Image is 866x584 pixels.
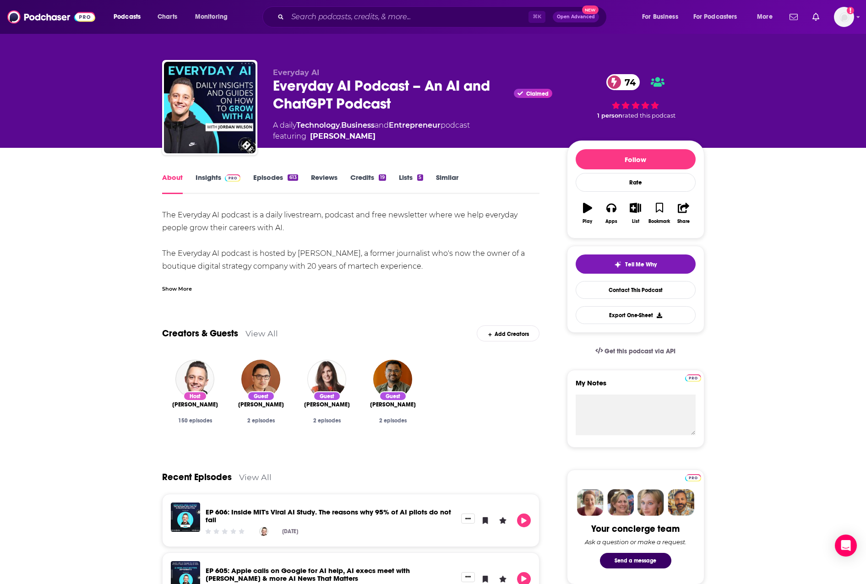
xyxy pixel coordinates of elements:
[204,528,245,535] div: Community Rating: 0 out of 5
[648,197,671,230] button: Bookmark
[685,474,701,481] img: Podchaser Pro
[162,173,183,194] a: About
[172,401,218,408] a: Jordan Wilson
[583,219,592,224] div: Play
[591,523,680,535] div: Your concierge team
[379,391,407,401] div: Guest
[625,261,657,268] span: Tell Me Why
[757,11,773,23] span: More
[600,553,671,568] button: Send a message
[235,417,287,424] div: 2 episodes
[496,514,510,527] button: Leave a Rating
[622,112,675,119] span: rated this podcast
[245,329,278,338] a: View All
[311,173,338,194] a: Reviews
[607,489,634,516] img: Barbara Profile
[373,360,412,399] img: Sumit Gupta
[282,528,298,535] div: [DATE]
[576,149,696,169] button: Follow
[576,173,696,192] div: Rate
[241,360,280,399] a: Faisal Masud
[477,325,539,341] div: Add Creators
[834,7,854,27] img: User Profile
[614,261,621,268] img: tell me why sparkle
[389,121,441,130] a: Entrepreneur
[301,417,353,424] div: 2 episodes
[189,10,240,24] button: open menu
[171,503,200,532] img: EP 606: Inside MIT's Viral AI Study. The reasons why 95% of AI pilots do not fail
[685,374,701,382] img: Podchaser Pro
[479,514,492,527] button: Bookmark Episode
[528,11,545,23] span: ⌘ K
[304,401,350,408] a: Sarah Bird
[273,68,319,77] span: Everyday AI
[517,514,531,527] button: Play
[370,401,416,408] a: Sumit Gupta
[576,379,696,395] label: My Notes
[367,417,419,424] div: 2 episodes
[835,535,857,557] div: Open Intercom Messenger
[623,197,647,230] button: List
[341,121,375,130] a: Business
[605,219,617,224] div: Apps
[238,401,284,408] span: [PERSON_NAME]
[307,360,346,399] a: Sarah Bird
[436,173,458,194] a: Similar
[576,306,696,324] button: Export One-Sheet
[107,10,153,24] button: open menu
[196,173,241,194] a: InsightsPodchaser Pro
[340,121,341,130] span: ,
[206,508,451,524] a: EP 606: Inside MIT's Viral AI Study. The reasons why 95% of AI pilots do not fail
[582,5,599,14] span: New
[615,74,640,90] span: 74
[225,174,241,182] img: Podchaser Pro
[169,417,221,424] div: 150 episodes
[296,121,340,130] a: Technology
[253,173,298,194] a: Episodes613
[648,219,670,224] div: Bookmark
[632,219,639,224] div: List
[668,489,694,516] img: Jon Profile
[461,572,475,582] button: Show More Button
[605,347,675,355] span: Get this podcast via API
[751,10,784,24] button: open menu
[599,197,623,230] button: Apps
[288,10,528,24] input: Search podcasts, credits, & more...
[834,7,854,27] button: Show profile menu
[310,131,376,142] a: Jordan Wilson
[304,401,350,408] span: [PERSON_NAME]
[375,121,389,130] span: and
[164,62,256,153] img: Everyday AI Podcast – An AI and ChatGPT Podcast
[576,254,696,274] button: tell me why sparkleTell Me Why
[576,197,599,230] button: Play
[273,131,470,142] span: featuring
[172,401,218,408] span: [PERSON_NAME]
[152,10,183,24] a: Charts
[553,11,599,22] button: Open AdvancedNew
[271,6,615,27] div: Search podcasts, credits, & more...
[597,112,622,119] span: 1 person
[114,11,141,23] span: Podcasts
[786,9,801,25] a: Show notifications dropdown
[239,472,272,482] a: View All
[642,11,678,23] span: For Business
[162,209,540,452] div: The Everyday AI podcast is a daily livestream, podcast and free newsletter where we help everyday...
[847,7,854,14] svg: Add a profile image
[162,471,232,483] a: Recent Episodes
[273,120,470,142] div: A daily podcast
[175,360,214,399] a: Jordan Wilson
[162,328,238,339] a: Creators & Guests
[461,514,475,524] button: Show More Button
[606,74,640,90] a: 74
[259,527,268,536] img: Jordan Wilson
[195,11,228,23] span: Monitoring
[567,68,704,125] div: 74 1 personrated this podcast
[158,11,177,23] span: Charts
[685,373,701,382] a: Pro website
[557,15,595,19] span: Open Advanced
[677,219,690,224] div: Share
